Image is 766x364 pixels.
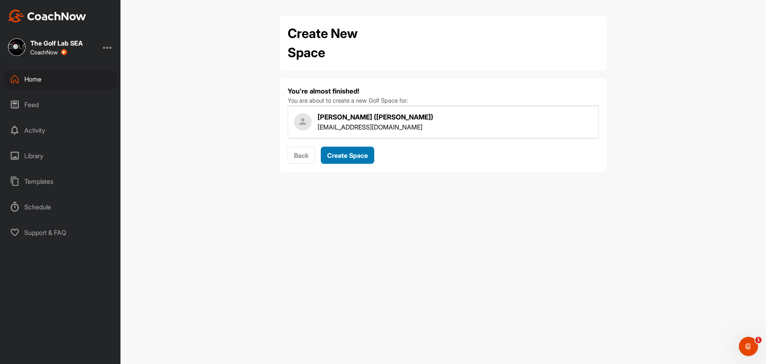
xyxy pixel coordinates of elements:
div: Home [4,69,117,89]
img: CoachNow [8,10,86,22]
span: 1 [755,337,762,343]
div: Library [4,146,117,166]
div: The Golf Lab SEA [30,40,83,46]
iframe: Intercom live chat [739,337,758,356]
div: Feed [4,95,117,115]
p: You are about to create a new Golf Space for: [288,96,599,105]
div: Support & FAQ [4,223,117,243]
button: Back [288,147,315,164]
div: Templates [4,171,117,191]
img: square_62ef3ae2dc162735c7079ee62ef76d1e.jpg [8,38,26,56]
p: [EMAIL_ADDRESS][DOMAIN_NAME] [318,122,433,132]
h4: You're almost finished! [288,86,599,96]
button: Create Space [321,147,374,164]
h2: Create New Space [288,24,395,62]
div: CoachNow [30,49,67,56]
div: Schedule [4,197,117,217]
img: user [294,113,312,131]
div: Activity [4,120,117,140]
span: Create Space [327,151,368,159]
h4: [PERSON_NAME] ([PERSON_NAME]) [318,112,433,122]
span: Back [294,151,309,159]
